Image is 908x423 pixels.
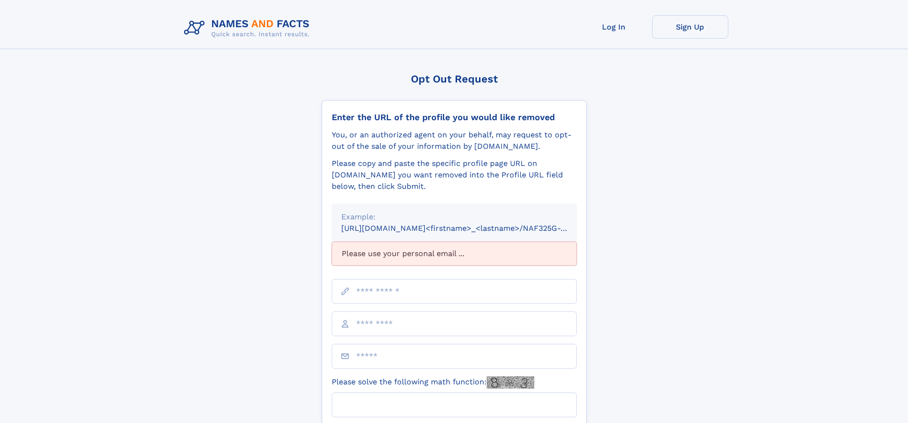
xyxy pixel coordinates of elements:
div: Enter the URL of the profile you would like removed [332,112,577,123]
div: You, or an authorized agent on your behalf, may request to opt-out of the sale of your informatio... [332,129,577,152]
div: Please use your personal email ... [332,242,577,266]
img: Logo Names and Facts [180,15,317,41]
div: Please copy and paste the specific profile page URL on [DOMAIN_NAME] you want removed into the Pr... [332,158,577,192]
small: [URL][DOMAIN_NAME]<firstname>_<lastname>/NAF325G-xxxxxxxx [341,224,595,233]
a: Log In [576,15,652,39]
div: Example: [341,211,567,223]
label: Please solve the following math function: [332,376,534,389]
a: Sign Up [652,15,728,39]
div: Opt Out Request [322,73,587,85]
